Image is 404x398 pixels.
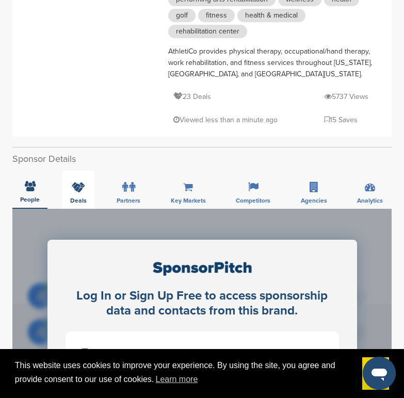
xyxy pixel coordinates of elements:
span: health & medical [237,9,305,22]
span: golf [168,9,196,22]
h2: Sponsor Details [12,152,392,166]
div: Log In or Sign Up Free to access sponsorship data and contacts from this brand. [66,289,339,319]
div: AthletiCo provides physical therapy, occupational/hand therapy, work rehabilitation, and fitness ... [168,46,381,80]
p: Viewed less than a minute ago [173,113,278,126]
iframe: Button to launch messaging window [363,357,396,390]
span: Deals [70,197,87,204]
span: Analytics [357,197,383,204]
div: Free [81,347,324,359]
span: Competitors [236,197,270,204]
span: Key Markets [171,197,206,204]
p: 23 Deals [173,90,211,103]
a: dismiss cookie message [362,357,389,390]
span: People [20,196,40,203]
a: learn more about cookies [154,372,199,387]
p: 5737 Views [325,90,368,103]
span: fitness [198,9,235,22]
span: This website uses cookies to improve your experience. By using the site, you agree and provide co... [15,359,354,387]
span: Agencies [301,197,327,204]
p: 15 Saves [325,113,358,126]
span: Partners [117,197,140,204]
span: rehabilitation center [168,25,247,38]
